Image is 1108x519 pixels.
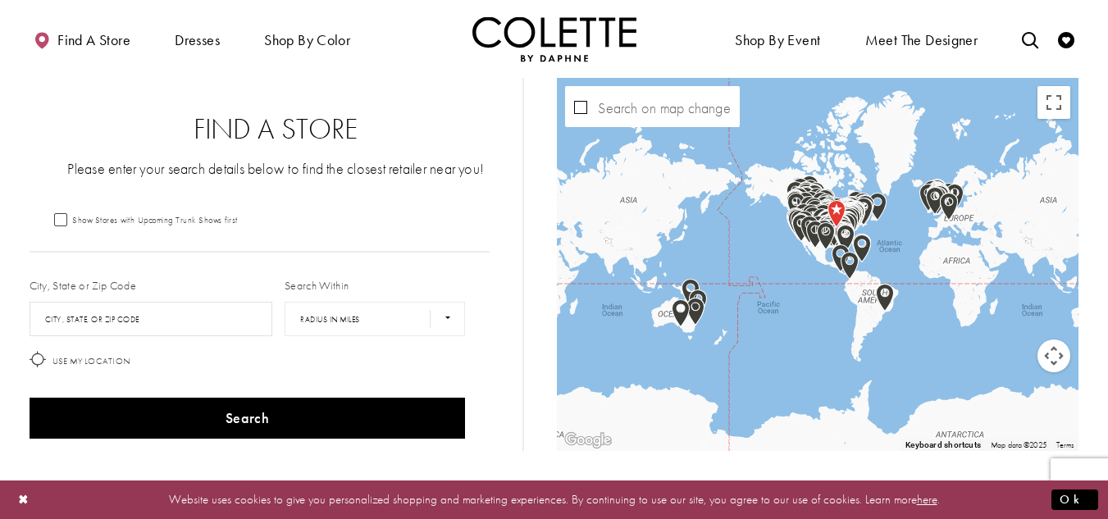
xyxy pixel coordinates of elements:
img: Colette by Daphne [472,16,636,61]
span: Shop By Event [735,32,820,48]
span: Shop by color [260,16,354,61]
input: City, State, or ZIP Code [30,302,273,336]
label: Search Within [285,277,349,294]
a: Open this area in Google Maps (opens a new window) [561,430,615,451]
p: Website uses cookies to give you personalized shopping and marketing experiences. By continuing t... [118,489,990,511]
label: City, State or Zip Code [30,277,137,294]
a: here [917,491,937,508]
span: Meet the designer [865,32,978,48]
button: Toggle fullscreen view [1037,86,1070,119]
button: Search [30,398,466,439]
div: Map with store locations [557,78,1078,451]
a: Find a store [30,16,135,61]
img: Google [561,430,615,451]
a: Meet the designer [861,16,983,61]
span: Dresses [171,16,224,61]
span: Dresses [175,32,220,48]
button: Keyboard shortcuts [905,439,981,451]
button: Submit Dialog [1051,489,1098,510]
span: Shop By Event [731,16,824,61]
button: Close Dialog [10,485,38,514]
h2: Find a Store [62,113,490,146]
a: Check Wishlist [1054,16,1078,61]
span: Show Stores with Upcoming Trunk Shows first [72,214,238,225]
select: Radius In Miles [285,302,465,336]
span: Find a store [57,32,130,48]
p: Please enter your search details below to find the closest retailer near you! [62,158,490,179]
span: Shop by color [264,32,350,48]
span: Map data ©2025 [991,439,1046,450]
button: Map camera controls [1037,339,1070,372]
a: Visit Home Page [472,16,636,61]
a: Terms (opens in new tab) [1056,439,1074,450]
a: Toggle search [1018,16,1042,61]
